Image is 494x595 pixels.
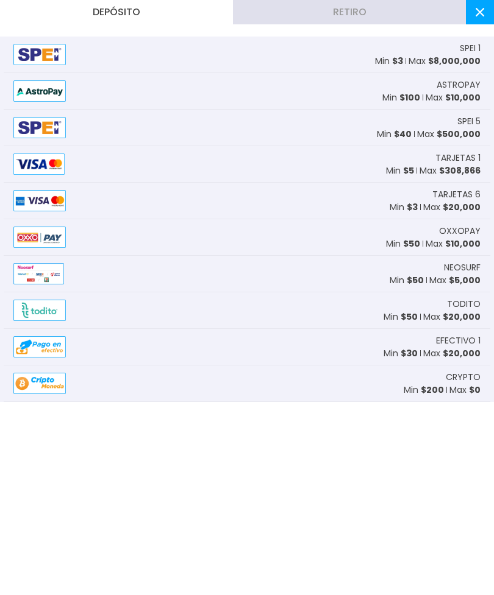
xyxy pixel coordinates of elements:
[443,311,481,323] span: $ 20,000
[407,201,418,213] span: $ 3
[384,311,418,323] p: Min
[445,238,481,250] span: $ 10,000
[401,347,418,359] span: $ 30
[13,263,64,284] img: Alipay
[437,79,481,91] span: ASTROPAY
[13,227,66,248] img: Alipay
[421,384,444,396] span: $ 200
[429,274,481,287] p: Max
[13,373,66,394] img: Alipay
[436,334,481,347] span: EFECTIVO 1
[432,188,481,201] span: TARJETAS 6
[407,274,424,286] span: $ 50
[447,298,481,311] span: TODITO
[13,80,66,102] img: Alipay
[13,44,66,65] img: Alipay
[13,153,65,175] img: Alipay
[460,42,481,55] span: SPEI 1
[449,384,481,396] p: Max
[426,91,481,104] p: Max
[423,347,481,360] p: Max
[13,336,66,357] img: Alipay
[390,201,418,214] p: Min
[437,128,481,140] span: $ 500,000
[13,117,66,138] img: Alipay
[382,91,420,104] p: Min
[403,164,414,177] span: $ 5
[404,384,444,396] p: Min
[13,190,66,211] img: Alipay
[457,115,481,128] span: SPEI 5
[392,55,403,67] span: $ 3
[449,274,481,286] span: $ 5,000
[426,238,481,250] p: Max
[423,201,481,214] p: Max
[384,347,418,360] p: Min
[386,164,414,177] p: Min
[417,128,481,141] p: Max
[443,201,481,213] span: $ 20,000
[445,91,481,104] span: $ 10,000
[443,347,481,359] span: $ 20,000
[469,384,481,396] span: $ 0
[439,164,481,177] span: $ 308,866
[377,128,412,141] p: Min
[399,91,420,104] span: $ 100
[409,55,481,68] p: Max
[386,238,420,250] p: Min
[394,128,412,140] span: $ 40
[428,55,481,67] span: $ 8,000,000
[446,371,481,384] span: CRYPTO
[423,311,481,323] p: Max
[439,225,481,238] span: OXXOPAY
[375,55,403,68] p: Min
[13,300,66,321] img: Alipay
[420,164,481,177] p: Max
[401,311,418,323] span: $ 50
[403,238,420,250] span: $ 50
[435,152,481,164] span: TARJETAS 1
[390,274,424,287] p: Min
[444,261,481,274] span: NEOSURF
